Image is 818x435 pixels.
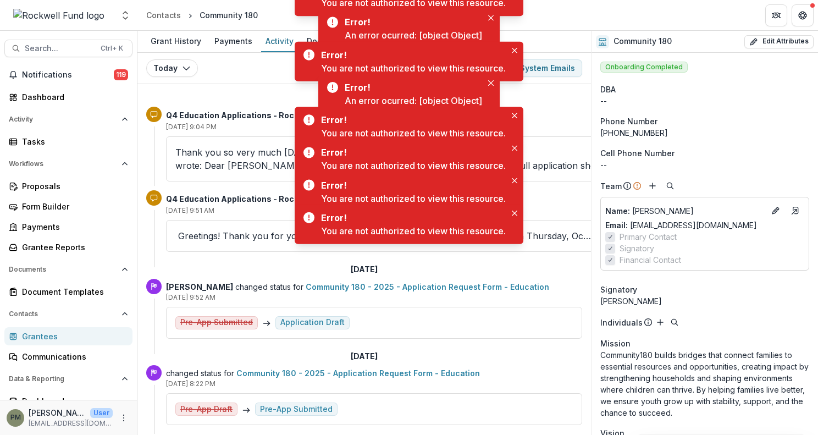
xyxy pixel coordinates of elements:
strong: Q4 Education Applications - Rockwell Fund, Inc. [166,111,354,120]
div: Community 180 [200,9,258,21]
a: Activity [261,31,298,52]
span: 119 [114,69,128,80]
button: Add [654,316,667,329]
button: Open Data & Reporting [4,370,132,388]
p: Thank you so very much [DATE][DATE] 4:58 PM [PERSON_NAME] [175,146,593,172]
div: wrote: Dear [PERSON_NAME], You completed the application request form. The full application shoul... [175,159,593,172]
s: Pre-App Submitted [180,318,253,327]
span: Documents [9,266,117,273]
div: Error! [345,81,478,94]
span: Onboarding Completed [600,62,688,73]
button: Add [646,179,659,192]
a: Payments [4,218,132,236]
button: Close [508,141,521,155]
div: An error ocurred: [object Object] [345,94,482,107]
button: Search... [4,40,132,57]
span: Search... [25,44,94,53]
div: You are not authorized to view this resource. [321,62,506,75]
span: Cell Phone Number [600,147,675,159]
p: -- [600,159,809,170]
button: View System Emails [491,59,582,77]
div: Tasks [22,136,124,147]
div: Error! [321,113,501,126]
div: Proposals [22,180,124,192]
p: [EMAIL_ADDRESS][DOMAIN_NAME] [29,419,113,428]
button: Close [508,207,521,220]
div: Form Builder [22,201,124,212]
a: Tasks [4,133,132,151]
button: Close [508,174,521,188]
button: Edit [769,204,782,217]
p: email thread with 19 participants [166,109,469,121]
button: Open Workflows [4,155,132,173]
a: Proposals [4,177,132,195]
button: Open Activity [4,111,132,128]
div: Documents [302,33,355,49]
div: You are not authorized to view this resource. [321,159,506,172]
button: Partners [765,4,787,26]
a: Grantees [4,327,132,345]
span: Notifications [22,70,114,80]
div: Application Draft [280,318,345,327]
span: Mission [600,338,631,349]
a: Documents [302,31,355,52]
button: Open entity switcher [118,4,133,26]
span: Primary Contact [620,231,677,243]
p: [DATE] 9:04 PM [166,122,602,132]
div: You are not authorized to view this resource. [321,224,506,238]
div: Payments [210,33,257,49]
div: Error! [321,211,501,224]
div: Error! [321,48,501,62]
a: Form Builder [4,197,132,216]
div: Document Templates [22,286,124,298]
img: Rockwell Fund logo [13,9,104,22]
s: Pre-App Draft [180,405,233,414]
p: email thread with 43 participants [166,193,471,205]
span: DBA [600,84,616,95]
span: Financial Contact [620,254,681,266]
a: Document Templates [4,283,132,301]
strong: Q4 Education Applications - Rockwell Fund, Inc. [166,194,354,203]
button: Search [664,179,677,192]
span: Workflows [9,160,117,168]
div: You are not authorized to view this resource. [321,126,506,140]
a: Dashboard [4,392,132,410]
p: [PERSON_NAME][GEOGRAPHIC_DATA] [29,407,86,419]
p: [PERSON_NAME] [605,205,765,217]
div: Dashboard [22,395,124,407]
span: Signatory [600,284,637,295]
h2: Community 180 [613,37,672,46]
p: [DATE] 9:51 AM [166,206,602,216]
a: Go to contact [787,202,804,219]
div: Communications [22,351,124,362]
p: [DATE] 8:22 PM [166,379,582,389]
p: User [90,408,113,418]
div: Grant History [146,33,206,49]
button: Open Documents [4,261,132,278]
div: Error! [345,15,478,29]
div: Payments [22,221,124,233]
div: Grantee Reports [22,241,124,253]
button: Close [508,109,521,122]
div: Dashboard [22,91,124,103]
a: Name: [PERSON_NAME] [605,205,765,217]
p: Team [600,180,622,192]
div: Ctrl + K [98,42,125,54]
span: Activity [9,115,117,123]
div: You are not authorized to view this resource. [321,192,506,205]
div: Error! [321,179,501,192]
p: changed status for [166,281,582,293]
button: Close [484,11,498,24]
p: changed status for [166,367,582,379]
a: Communications [4,348,132,366]
button: Today [146,59,198,77]
div: Error! [321,146,501,159]
div: Activity [261,33,298,49]
div: Grantees [22,331,124,342]
p: Individuals [600,317,643,328]
strong: [PERSON_NAME] [166,282,233,291]
button: Open Contacts [4,305,132,323]
a: Dashboard [4,88,132,106]
div: Pre-App Submitted [260,405,333,414]
span: Name : [605,206,630,216]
